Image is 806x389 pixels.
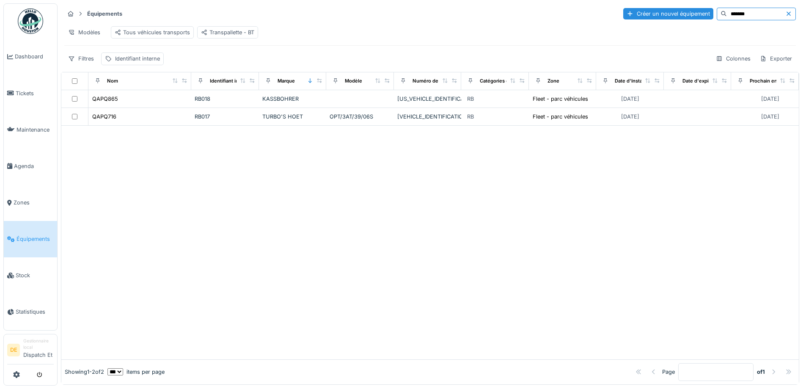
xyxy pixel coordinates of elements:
[278,77,295,85] div: Marque
[84,10,126,18] strong: Équipements
[480,77,539,85] div: Catégories d'équipement
[4,185,57,221] a: Zones
[195,95,256,103] div: RB018
[201,28,254,36] div: Transpallette - BT
[4,148,57,184] a: Agenda
[4,111,57,148] a: Maintenance
[92,113,116,121] div: QAPQ716
[712,52,754,65] div: Colonnes
[15,52,54,61] span: Dashboard
[7,338,54,364] a: DE Gestionnaire localDispatch Et
[17,126,54,134] span: Maintenance
[750,77,792,85] div: Prochain entretien
[330,113,391,121] div: OPT/3AT/39/06S
[623,8,713,19] div: Créer un nouvel équipement
[467,113,474,121] div: RB
[397,95,458,103] div: [US_VEHICLE_IDENTIFICATION_NUMBER]
[413,77,451,85] div: Numéro de Série
[14,162,54,170] span: Agenda
[107,77,118,85] div: Nom
[23,338,54,351] div: Gestionnaire local
[533,113,588,121] div: Fleet - parc véhicules
[7,344,20,356] li: DE
[64,26,104,39] div: Modèles
[4,294,57,330] a: Statistiques
[621,95,639,103] div: [DATE]
[756,52,796,65] div: Exporter
[262,95,323,103] div: KASSBOHRER
[262,113,323,121] div: TURBO'S HOET
[16,89,54,97] span: Tickets
[397,113,458,121] div: [VEHICLE_IDENTIFICATION_NUMBER]
[64,52,98,65] div: Filtres
[92,95,118,103] div: QAPQ865
[14,199,54,207] span: Zones
[682,77,722,85] div: Date d'expiration
[16,308,54,316] span: Statistiques
[345,77,362,85] div: Modèle
[210,77,251,85] div: Identifiant interne
[18,8,43,34] img: Badge_color-CXgf-gQk.svg
[533,95,588,103] div: Fleet - parc véhicules
[65,368,104,376] div: Showing 1 - 2 of 2
[467,95,474,103] div: RB
[16,271,54,279] span: Stock
[761,95,779,103] div: [DATE]
[17,235,54,243] span: Équipements
[4,221,57,257] a: Équipements
[4,39,57,75] a: Dashboard
[547,77,559,85] div: Zone
[107,368,165,376] div: items per page
[757,368,765,376] strong: of 1
[761,113,779,121] div: [DATE]
[115,55,160,63] div: Identifiant interne
[4,257,57,294] a: Stock
[662,368,675,376] div: Page
[615,77,656,85] div: Date d'Installation
[621,113,639,121] div: [DATE]
[195,113,256,121] div: RB017
[4,75,57,111] a: Tickets
[23,338,54,362] li: Dispatch Et
[115,28,190,36] div: Tous véhicules transports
